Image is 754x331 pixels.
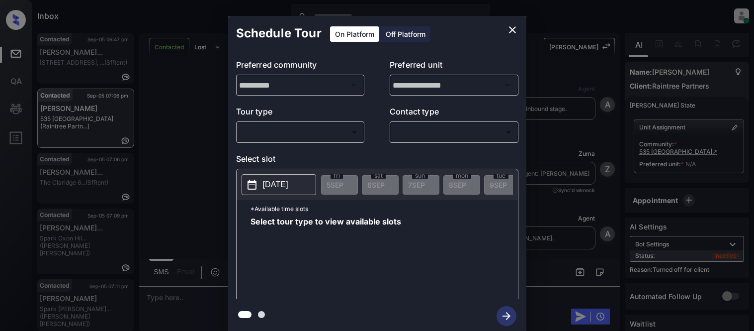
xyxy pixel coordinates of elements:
button: [DATE] [242,174,316,195]
p: Tour type [236,106,365,121]
p: [DATE] [263,179,288,191]
div: Off Platform [381,26,430,42]
p: Select slot [236,153,518,169]
p: *Available time slots [251,200,518,218]
h2: Schedule Tour [228,16,330,51]
button: close [503,20,522,40]
p: Preferred community [236,59,365,75]
p: Contact type [390,106,518,121]
p: Preferred unit [390,59,518,75]
span: Select tour type to view available slots [251,218,401,297]
div: On Platform [330,26,379,42]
